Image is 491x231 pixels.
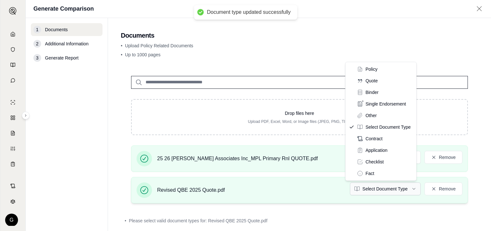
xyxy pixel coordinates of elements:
[365,147,388,153] span: Application
[365,78,378,84] span: Quote
[365,124,411,130] span: Select Document Type
[365,159,384,165] span: Checklist
[365,170,374,177] span: Fact
[207,9,291,16] div: Document type updated successfully
[365,112,377,119] span: Other
[365,66,377,72] span: Policy
[365,135,382,142] span: Contract
[365,89,378,96] span: Binder
[365,101,406,107] span: Single Endorsement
